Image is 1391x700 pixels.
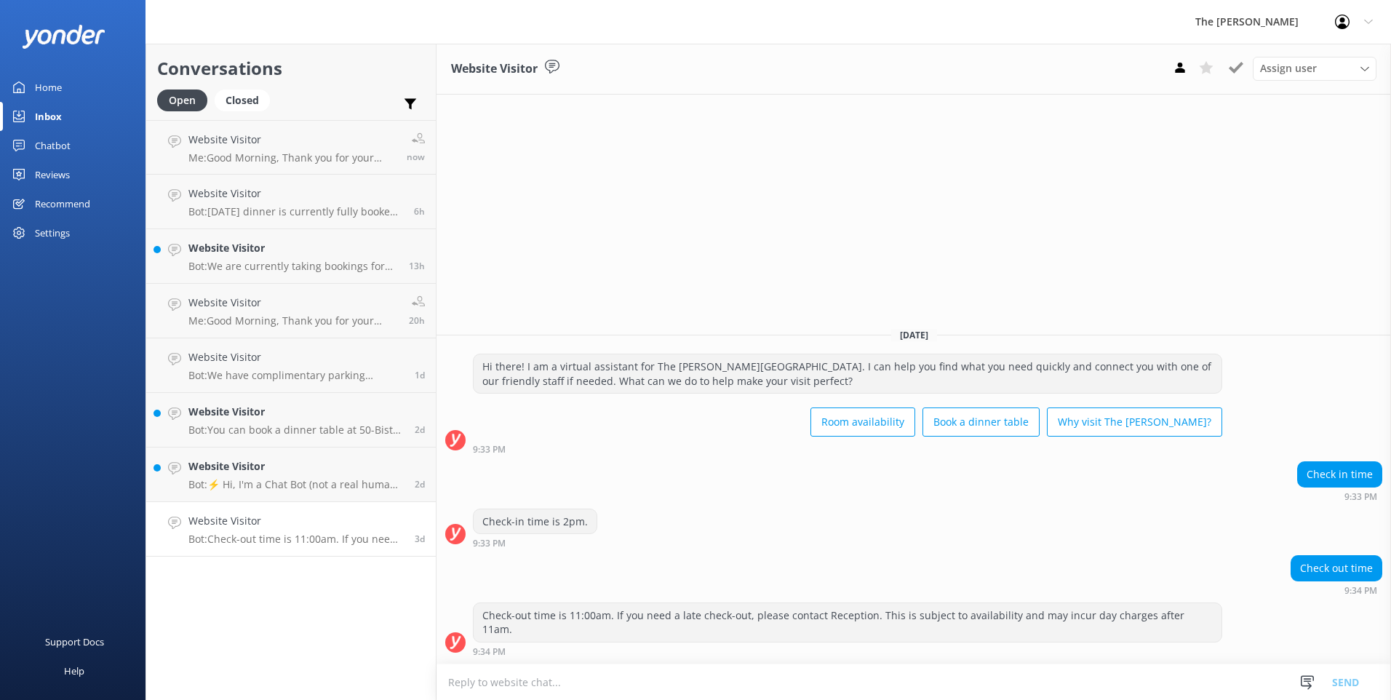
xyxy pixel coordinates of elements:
[810,407,915,437] button: Room availability
[35,102,62,131] div: Inbox
[473,648,506,656] strong: 9:34 PM
[1291,556,1382,581] div: Check out time
[188,260,398,273] p: Bot: We are currently taking bookings for [DATE] lunch. [DATE] dinner is fully booked, but there ...
[35,131,71,160] div: Chatbot
[415,423,425,436] span: Sep 05 2025 03:58pm (UTC +12:00) Pacific/Auckland
[474,509,597,534] div: Check-in time is 2pm.
[215,90,270,111] div: Closed
[35,218,70,247] div: Settings
[188,132,396,148] h4: Website Visitor
[188,186,403,202] h4: Website Visitor
[157,92,215,108] a: Open
[1291,585,1382,595] div: Sep 04 2025 09:34pm (UTC +12:00) Pacific/Auckland
[64,656,84,685] div: Help
[409,314,425,327] span: Sep 07 2025 11:31am (UTC +12:00) Pacific/Auckland
[922,407,1040,437] button: Book a dinner table
[157,55,425,82] h2: Conversations
[188,314,398,327] p: Me: Good Morning, Thank you for your enquiry. As discussed over the phone I can confirm that your...
[415,478,425,490] span: Sep 05 2025 02:19pm (UTC +12:00) Pacific/Auckland
[415,533,425,545] span: Sep 04 2025 09:34pm (UTC +12:00) Pacific/Auckland
[146,284,436,338] a: Website VisitorMe:Good Morning, Thank you for your enquiry. As discussed over the phone I can con...
[146,502,436,557] a: Website VisitorBot:Check-out time is 11:00am. If you need a late check-out, please contact Recept...
[474,354,1221,393] div: Hi there! I am a virtual assistant for The [PERSON_NAME][GEOGRAPHIC_DATA]. I can help you find wh...
[188,458,404,474] h4: Website Visitor
[414,205,425,218] span: Sep 08 2025 01:14am (UTC +12:00) Pacific/Auckland
[451,60,538,79] h3: Website Visitor
[474,603,1221,642] div: Check-out time is 11:00am. If you need a late check-out, please contact Reception. This is subjec...
[1344,493,1377,501] strong: 9:33 PM
[45,627,104,656] div: Support Docs
[215,92,277,108] a: Closed
[188,240,398,256] h4: Website Visitor
[188,295,398,311] h4: Website Visitor
[188,151,396,164] p: Me: Good Morning, Thank you for your recent enquiry. Please provide a valid email address or cont...
[146,229,436,284] a: Website VisitorBot:We are currently taking bookings for [DATE] lunch. [DATE] dinner is fully book...
[1344,586,1377,595] strong: 9:34 PM
[1297,491,1382,501] div: Sep 04 2025 09:33pm (UTC +12:00) Pacific/Auckland
[891,329,937,341] span: [DATE]
[1260,60,1317,76] span: Assign user
[188,205,403,218] p: Bot: [DATE] dinner is currently fully booked. However, there is a waitlist available. If you woul...
[146,175,436,229] a: Website VisitorBot:[DATE] dinner is currently fully booked. However, there is a waitlist availabl...
[473,538,597,548] div: Sep 04 2025 09:33pm (UTC +12:00) Pacific/Auckland
[1298,462,1382,487] div: Check in time
[146,393,436,448] a: Website VisitorBot:You can book a dinner table at 50-Bistro using their online booking function a...
[188,404,404,420] h4: Website Visitor
[146,120,436,175] a: Website VisitorMe:Good Morning, Thank you for your recent enquiry. Please provide a valid email a...
[473,445,506,454] strong: 9:33 PM
[146,448,436,502] a: Website VisitorBot:⚡ Hi, I'm a Chat Bot (not a real human), so I don't have all the answers. I do...
[157,90,207,111] div: Open
[473,646,1222,656] div: Sep 04 2025 09:34pm (UTC +12:00) Pacific/Auckland
[1047,407,1222,437] button: Why visit The [PERSON_NAME]?
[188,513,404,529] h4: Website Visitor
[188,349,404,365] h4: Website Visitor
[188,423,404,437] p: Bot: You can book a dinner table at 50-Bistro using their online booking function at [URL][DOMAIN...
[35,160,70,189] div: Reviews
[188,369,404,382] p: Bot: We have complimentary parking available on-site for vehicles of all sizes, with a total of 7...
[146,338,436,393] a: Website VisitorBot:We have complimentary parking available on-site for vehicles of all sizes, wit...
[35,73,62,102] div: Home
[407,151,425,163] span: Sep 08 2025 07:34am (UTC +12:00) Pacific/Auckland
[409,260,425,272] span: Sep 07 2025 05:54pm (UTC +12:00) Pacific/Auckland
[22,25,105,49] img: yonder-white-logo.png
[473,444,1222,454] div: Sep 04 2025 09:33pm (UTC +12:00) Pacific/Auckland
[1253,57,1376,80] div: Assign User
[415,369,425,381] span: Sep 06 2025 09:24am (UTC +12:00) Pacific/Auckland
[188,533,404,546] p: Bot: Check-out time is 11:00am. If you need a late check-out, please contact Reception. This is s...
[473,539,506,548] strong: 9:33 PM
[35,189,90,218] div: Recommend
[188,478,404,491] p: Bot: ⚡ Hi, I'm a Chat Bot (not a real human), so I don't have all the answers. I don't have the a...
